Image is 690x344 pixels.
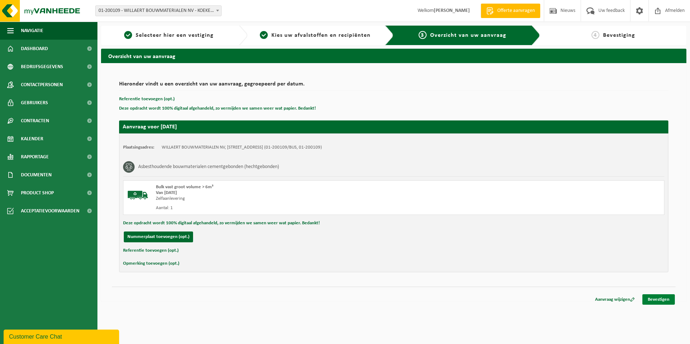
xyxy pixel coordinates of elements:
button: Opmerking toevoegen (opt.) [123,259,179,268]
span: Acceptatievoorwaarden [21,202,79,220]
strong: [PERSON_NAME] [434,8,470,13]
button: Deze opdracht wordt 100% digitaal afgehandeld, zo vermijden we samen weer wat papier. Bedankt! [119,104,316,113]
span: Kies uw afvalstoffen en recipiënten [271,32,371,38]
span: 1 [124,31,132,39]
span: 01-200109 - WILLAERT BOUWMATERIALEN NV - KOEKELARE [95,5,222,16]
a: 2Kies uw afvalstoffen en recipiënten [251,31,380,40]
strong: Aanvraag voor [DATE] [123,124,177,130]
span: Bedrijfsgegevens [21,58,63,76]
span: Kalender [21,130,43,148]
strong: Plaatsingsadres: [123,145,154,150]
h2: Overzicht van uw aanvraag [101,49,686,63]
span: 01-200109 - WILLAERT BOUWMATERIALEN NV - KOEKELARE [96,6,221,16]
a: Bevestigen [642,294,675,305]
span: Offerte aanvragen [495,7,537,14]
span: Bevestiging [603,32,635,38]
span: Gebruikers [21,94,48,112]
span: Contactpersonen [21,76,63,94]
span: Navigatie [21,22,43,40]
span: 3 [419,31,427,39]
td: WILLAERT BOUWMATERIALEN NV, [STREET_ADDRESS] (01-200109/BUS, 01-200109) [162,145,322,150]
iframe: chat widget [4,328,121,344]
div: Aantal: 1 [156,205,423,211]
button: Referentie toevoegen (opt.) [119,94,175,104]
span: 4 [591,31,599,39]
a: Aanvraag wijzigen [590,294,640,305]
span: Overzicht van uw aanvraag [430,32,506,38]
button: Deze opdracht wordt 100% digitaal afgehandeld, zo vermijden we samen weer wat papier. Bedankt! [123,219,320,228]
span: Dashboard [21,40,48,58]
h2: Hieronder vindt u een overzicht van uw aanvraag, gegroepeerd per datum. [119,81,668,91]
span: Bulk vast groot volume > 6m³ [156,185,213,189]
button: Referentie toevoegen (opt.) [123,246,179,255]
a: Offerte aanvragen [481,4,540,18]
div: Zelfaanlevering [156,196,423,202]
button: Nummerplaat toevoegen (opt.) [124,231,193,242]
span: 2 [260,31,268,39]
img: BL-SO-LV.png [127,184,149,206]
span: Contracten [21,112,49,130]
span: Rapportage [21,148,49,166]
span: Selecteer hier een vestiging [136,32,214,38]
h3: Asbesthoudende bouwmaterialen cementgebonden (hechtgebonden) [138,161,279,173]
strong: Van [DATE] [156,190,177,195]
span: Documenten [21,166,52,184]
a: 1Selecteer hier een vestiging [105,31,233,40]
span: Product Shop [21,184,54,202]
